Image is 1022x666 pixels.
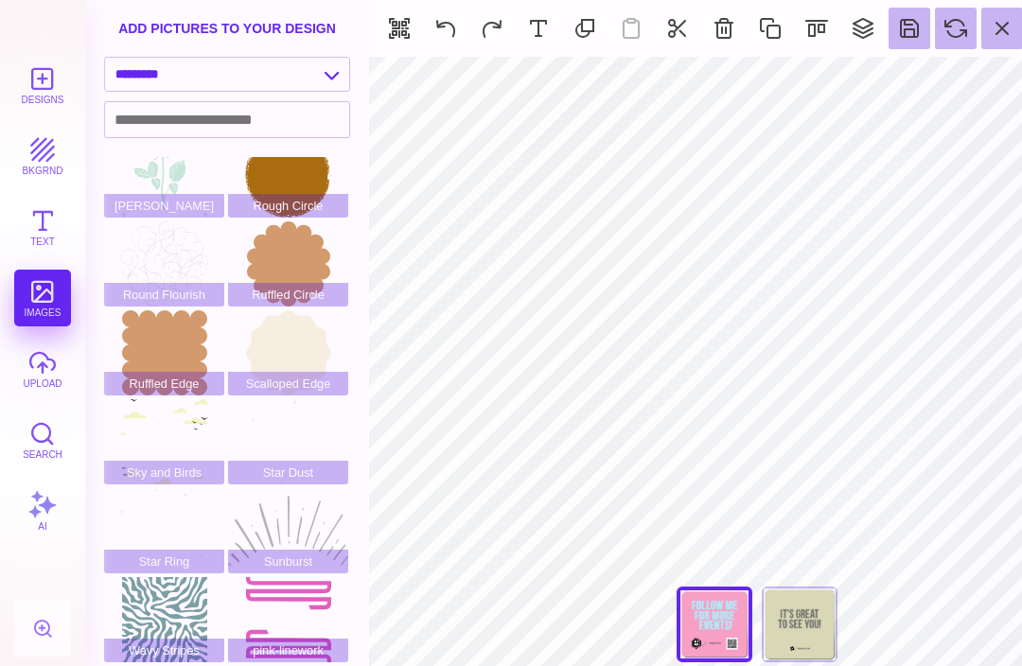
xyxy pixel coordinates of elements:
[14,57,71,114] button: Designs
[228,550,348,573] span: Sunburst
[104,639,224,662] span: Wavy Stripes
[228,283,348,307] span: Ruffled Circle
[228,372,348,395] span: Scalloped Edge
[14,341,71,397] button: upload
[104,372,224,395] span: Ruffled Edge
[228,639,348,662] span: pink-linework
[14,412,71,468] button: Search
[14,128,71,184] button: bkgrnd
[104,550,224,573] span: Star Ring
[104,194,224,218] span: [PERSON_NAME]
[228,461,348,484] span: Star Dust
[14,482,71,539] button: AI
[14,199,71,255] button: Text
[104,461,224,484] span: Sky and Birds
[228,194,348,218] span: Rough Circle
[104,283,224,307] span: Round Flourish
